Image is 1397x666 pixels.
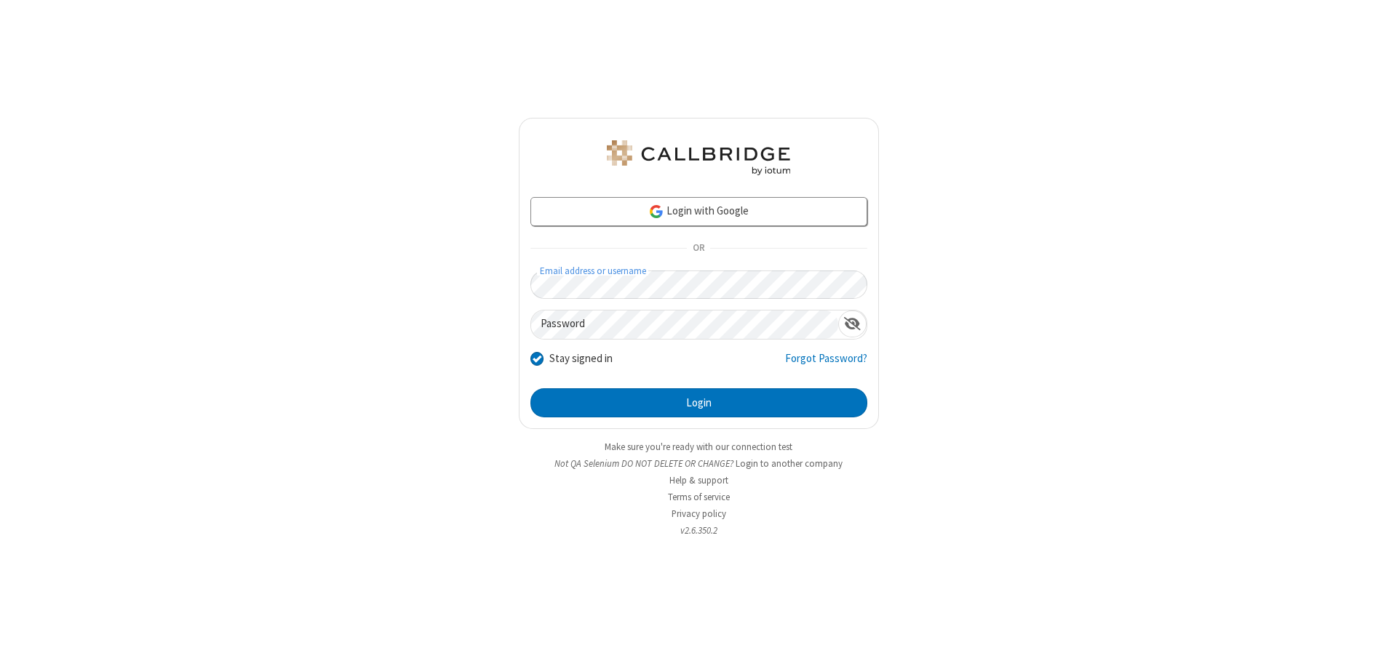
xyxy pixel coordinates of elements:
a: Forgot Password? [785,350,867,378]
button: Login to another company [736,457,843,470]
div: Show password [838,310,867,337]
input: Password [531,310,838,339]
a: Login with Google [530,197,867,226]
a: Privacy policy [672,507,726,520]
img: QA Selenium DO NOT DELETE OR CHANGE [604,140,793,175]
label: Stay signed in [549,350,613,367]
a: Make sure you're ready with our connection test [605,441,792,453]
li: Not QA Selenium DO NOT DELETE OR CHANGE? [519,457,879,470]
span: OR [687,238,710,259]
a: Help & support [669,474,728,486]
img: google-icon.png [648,204,664,220]
button: Login [530,388,867,417]
li: v2.6.350.2 [519,523,879,537]
input: Email address or username [530,270,867,299]
iframe: Chat [1361,628,1386,656]
a: Terms of service [668,491,730,503]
